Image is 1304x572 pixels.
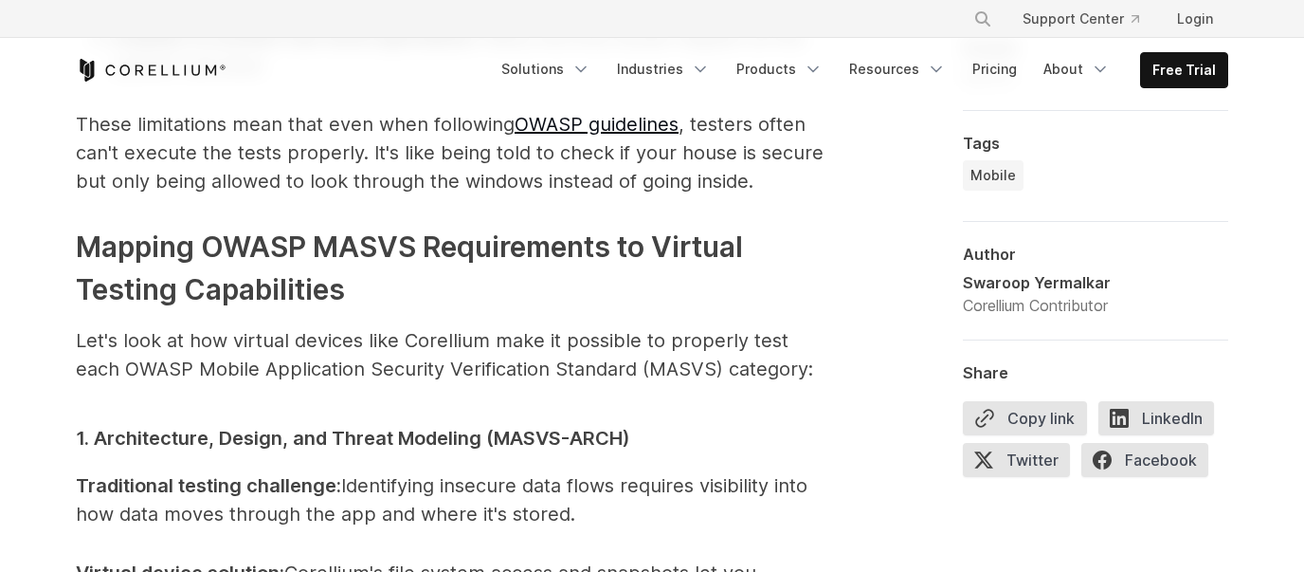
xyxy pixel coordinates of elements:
span: 1. Architecture, Design, and Threat Modeling (MASVS-ARCH) [76,427,630,450]
div: Navigation Menu [951,2,1228,36]
a: Facebook [1081,443,1220,485]
a: Login [1162,2,1228,36]
span: Twitter [963,443,1070,477]
span: LinkedIn [1098,401,1214,435]
a: Support Center [1007,2,1154,36]
a: Pricing [961,52,1028,86]
span: Let's look at how virtual devices like Corellium make it possible to properly test each OWASP Mob... [76,329,813,380]
a: Twitter [963,443,1081,485]
div: Tags [963,134,1228,153]
span: Traditional testing challenge [76,474,336,497]
a: LinkedIn [1098,401,1225,443]
a: Industries [606,52,721,86]
span: Mobile [970,166,1016,185]
span: Facebook [1081,443,1208,477]
a: OWASP guidelines [515,113,679,136]
a: Free Trial [1141,53,1227,87]
button: Search [966,2,1000,36]
a: Solutions [490,52,602,86]
span: : [336,474,341,497]
a: Products [725,52,834,86]
span: Identifying insecure data flows requires visibility into how data moves through the app and where... [76,474,807,526]
div: Author [963,245,1228,264]
a: Corellium Home [76,59,226,82]
a: About [1032,52,1121,86]
button: Copy link [963,401,1087,435]
div: Corellium Contributor [963,294,1111,317]
a: Mobile [963,160,1023,191]
span: Mapping OWASP MASVS Requirements to Virtual Testing Capabilities [76,230,743,306]
p: These limitations mean that even when following , testers often can't execute the tests properly.... [76,110,834,195]
div: Navigation Menu [490,52,1228,88]
div: Swaroop Yermalkar [963,271,1111,294]
a: Resources [838,52,957,86]
div: Share [963,363,1228,382]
